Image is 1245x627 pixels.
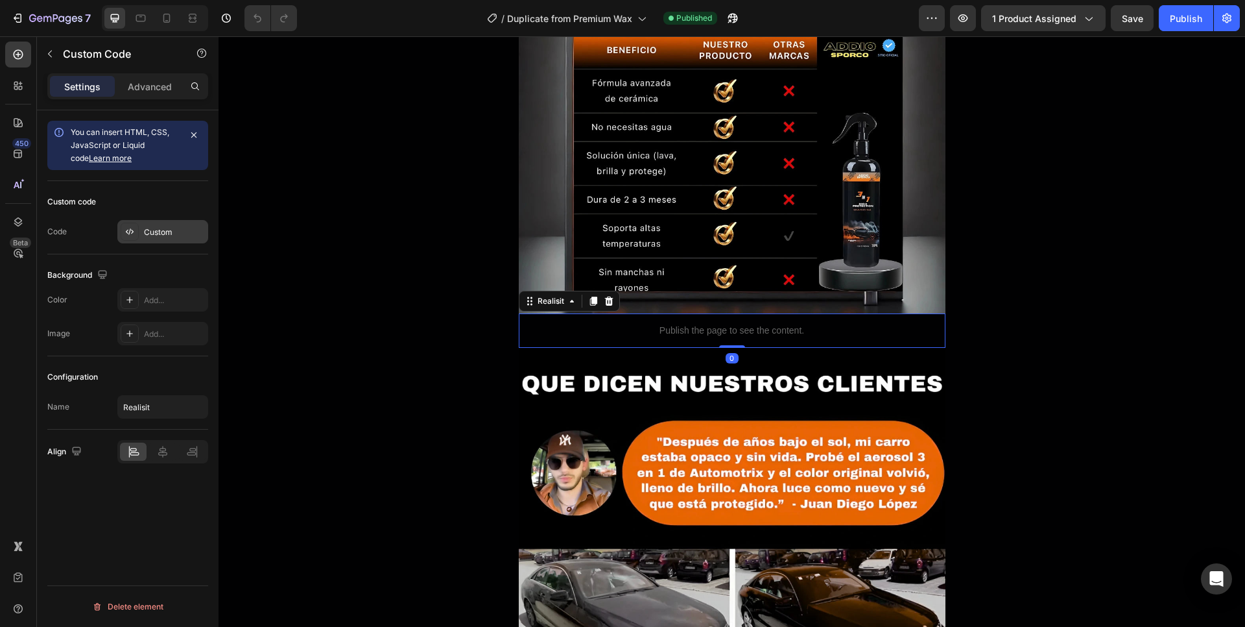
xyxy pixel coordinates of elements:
button: Delete element [47,596,208,617]
span: Duplicate from Premium Wax [507,12,632,25]
div: Code [47,226,67,238]
span: 1 product assigned [992,12,1076,25]
div: Color [47,294,67,306]
div: Add... [144,328,205,340]
div: Publish [1170,12,1202,25]
p: Settings [64,80,101,93]
div: Add... [144,295,205,306]
span: Published [676,12,712,24]
div: 450 [12,138,31,149]
p: Publish the page to see the content. [300,288,727,301]
a: Learn more [89,153,132,163]
div: Undo/Redo [244,5,297,31]
div: Custom [144,227,205,238]
iframe: Design area [219,36,1245,627]
button: 1 product assigned [981,5,1106,31]
div: Align [47,443,84,461]
p: Custom Code [63,46,173,62]
div: Delete element [92,599,163,615]
div: Realisit [316,259,348,271]
div: Background [47,267,110,284]
div: Configuration [47,371,98,383]
p: 7 [85,10,91,26]
button: Publish [1159,5,1213,31]
button: Save [1111,5,1154,31]
div: Image [47,328,70,339]
span: Save [1122,13,1143,24]
div: Open Intercom Messenger [1201,563,1232,595]
div: Beta [10,238,31,248]
span: You can insert HTML, CSS, JavaScript or Liquid code [71,127,169,163]
div: Custom code [47,196,96,208]
div: 0 [507,317,520,327]
div: Name [47,401,69,413]
button: 7 [5,5,97,31]
p: Advanced [128,80,172,93]
span: / [501,12,504,25]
